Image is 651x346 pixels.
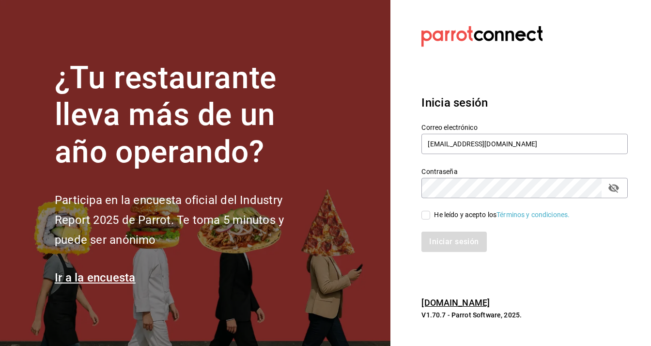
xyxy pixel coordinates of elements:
h3: Inicia sesión [421,94,628,111]
a: Términos y condiciones. [496,211,570,219]
div: He leído y acepto los [434,210,570,220]
h1: ¿Tu restaurante lleva más de un año operando? [55,60,316,171]
a: Ir a la encuesta [55,271,136,284]
button: passwordField [605,180,622,196]
input: Ingresa tu correo electrónico [421,134,628,154]
p: V1.70.7 - Parrot Software, 2025. [421,310,628,320]
label: Contraseña [421,168,628,174]
label: Correo electrónico [421,124,628,130]
h2: Participa en la encuesta oficial del Industry Report 2025 de Parrot. Te toma 5 minutos y puede se... [55,190,316,250]
a: [DOMAIN_NAME] [421,298,490,308]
